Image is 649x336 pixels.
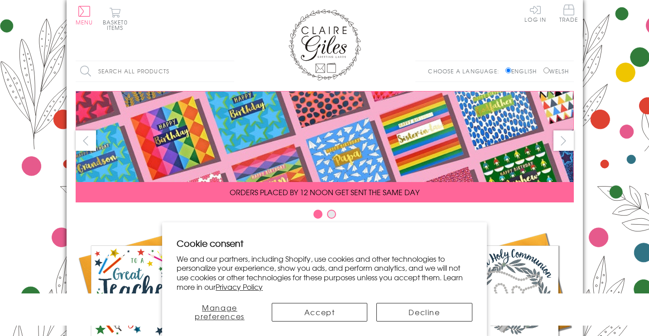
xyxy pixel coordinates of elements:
label: English [505,67,541,75]
button: Manage preferences [177,303,263,322]
p: Choose a language: [428,67,504,75]
span: Manage preferences [195,302,245,322]
div: Carousel Pagination [76,209,574,223]
button: Accept [272,303,367,322]
button: Decline [376,303,472,322]
input: Welsh [543,67,549,73]
h2: Cookie consent [177,237,472,250]
img: Claire Giles Greetings Cards [288,9,361,81]
span: ORDERS PLACED BY 12 NOON GET SENT THE SAME DAY [230,187,419,197]
button: Basket0 items [103,7,128,30]
span: Menu [76,18,93,26]
button: prev [76,130,96,151]
span: 0 items [107,18,128,32]
label: Welsh [543,67,569,75]
input: Search all products [76,61,234,82]
button: Carousel Page 2 [327,210,336,219]
input: Search [225,61,234,82]
p: We and our partners, including Shopify, use cookies and other technologies to personalize your ex... [177,254,472,292]
input: English [505,67,511,73]
a: Privacy Policy [216,281,263,292]
button: next [553,130,574,151]
a: Trade [559,5,578,24]
a: Log In [524,5,546,22]
button: Carousel Page 1 (Current Slide) [313,210,322,219]
span: Trade [559,5,578,22]
button: Menu [76,6,93,25]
